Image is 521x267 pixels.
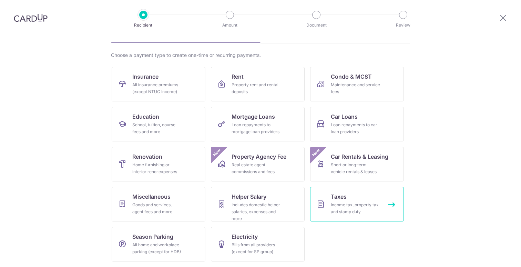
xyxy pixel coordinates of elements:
[112,67,205,101] a: InsuranceAll insurance premiums (except NTUC Income)
[310,187,404,221] a: TaxesIncome tax, property tax and stamp duty
[331,152,388,161] span: Car Rentals & Leasing
[331,201,380,215] div: Income tax, property tax and stamp duty
[232,152,286,161] span: Property Agency Fee
[331,121,380,135] div: Loan repayments to car loan providers
[232,201,281,222] div: Includes domestic helper salaries, expenses and more
[132,121,182,135] div: School, tuition, course fees and more
[112,107,205,141] a: EducationSchool, tuition, course fees and more
[331,112,358,121] span: Car Loans
[211,147,305,181] a: Property Agency FeeReal estate agent commissions and feesNew
[211,67,305,101] a: RentProperty rent and rental deposits
[211,147,223,158] span: New
[112,227,205,261] a: Season ParkingAll home and workplace parking (except for HDB)
[132,72,159,81] span: Insurance
[232,241,281,255] div: Bills from all providers (except for SP group)
[112,187,205,221] a: MiscellaneousGoods and services, agent fees and more
[310,147,404,181] a: Car Rentals & LeasingShort or long‑term vehicle rentals & leasesNew
[132,192,171,201] span: Miscellaneous
[118,22,169,29] p: Recipient
[331,72,372,81] span: Condo & MCST
[204,22,255,29] p: Amount
[111,52,410,59] div: Choose a payment type to create one-time or recurring payments.
[132,233,173,241] span: Season Parking
[132,201,182,215] div: Goods and services, agent fees and more
[310,107,404,141] a: Car LoansLoan repayments to car loan providers
[232,161,281,175] div: Real estate agent commissions and fees
[211,227,305,261] a: ElectricityBills from all providers (except for SP group)
[310,67,404,101] a: Condo & MCSTMaintenance and service fees
[232,72,244,81] span: Rent
[132,241,182,255] div: All home and workplace parking (except for HDB)
[232,81,281,95] div: Property rent and rental deposits
[331,192,347,201] span: Taxes
[310,147,322,158] span: New
[378,22,429,29] p: Review
[232,112,275,121] span: Mortgage Loans
[132,112,159,121] span: Education
[132,161,182,175] div: Home furnishing or interior reno-expenses
[232,233,258,241] span: Electricity
[331,81,380,95] div: Maintenance and service fees
[112,147,205,181] a: RenovationHome furnishing or interior reno-expenses
[331,161,380,175] div: Short or long‑term vehicle rentals & leases
[232,121,281,135] div: Loan repayments to mortgage loan providers
[232,192,266,201] span: Helper Salary
[14,14,48,22] img: CardUp
[291,22,342,29] p: Document
[211,187,305,221] a: Helper SalaryIncludes domestic helper salaries, expenses and more
[211,107,305,141] a: Mortgage LoansLoan repayments to mortgage loan providers
[132,152,162,161] span: Renovation
[132,81,182,95] div: All insurance premiums (except NTUC Income)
